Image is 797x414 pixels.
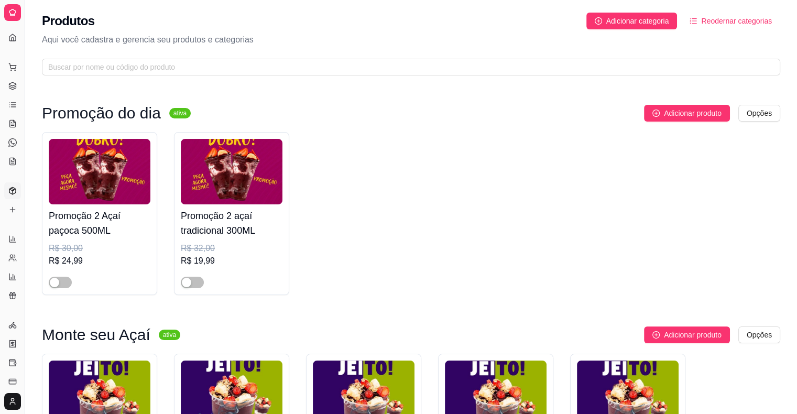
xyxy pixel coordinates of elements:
div: R$ 32,00 [181,242,282,255]
span: Adicionar categoria [606,15,669,27]
h4: Promoção 2 Açaí paçoca 500ML [49,209,150,238]
button: Adicionar produto [644,105,730,122]
button: Opções [738,326,780,343]
div: R$ 30,00 [49,242,150,255]
span: Opções [747,107,772,119]
span: Adicionar produto [664,107,722,119]
span: plus-circle [652,110,660,117]
div: R$ 19,99 [181,255,282,267]
button: Reodernar categorias [681,13,780,29]
h3: Promoção do dia [42,107,161,119]
h3: Monte seu Açaí [42,329,150,341]
div: R$ 24,99 [49,255,150,267]
sup: ativa [159,330,180,340]
button: Opções [738,105,780,122]
h2: Produtos [42,13,95,29]
span: ordered-list [690,17,697,25]
img: product-image [181,139,282,204]
span: plus-circle [652,331,660,339]
button: Adicionar produto [644,326,730,343]
span: Adicionar produto [664,329,722,341]
input: Buscar por nome ou código do produto [48,61,766,73]
img: product-image [49,139,150,204]
button: Adicionar categoria [586,13,678,29]
span: Reodernar categorias [701,15,772,27]
sup: ativa [169,108,191,118]
span: Opções [747,329,772,341]
p: Aqui você cadastra e gerencia seu produtos e categorias [42,34,780,46]
span: plus-circle [595,17,602,25]
h4: Promoção 2 açaí tradicional 300ML [181,209,282,238]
